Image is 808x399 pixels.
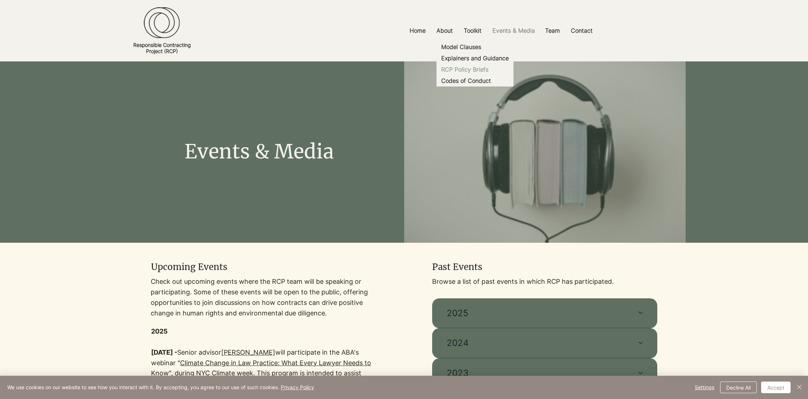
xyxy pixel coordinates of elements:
a: About [431,23,458,39]
nav: Site [317,23,685,39]
button: Decline All [720,382,757,393]
p: Browse a list of past events in which RCP has participated. [432,277,657,287]
span: 2023 [447,367,624,379]
a: Privacy Policy [281,384,314,390]
a: Climate Change in Law Practice: What Every Lawyer Needs to Know" [151,359,371,377]
img: pexels-stasknop-5939401.jpg [404,61,686,243]
button: 2024 [432,328,657,358]
p: Events & Media [489,23,539,39]
a: Explainers and Guidance [437,53,513,64]
a: Home [404,23,431,39]
button: 2025 [432,298,657,328]
p: Contact [567,23,596,39]
span: Events & Media [184,139,334,164]
a: Model Clauses [437,41,513,53]
a: [PERSON_NAME] [221,348,275,356]
a: Codes of Conduct [437,75,513,86]
p: Home [406,23,429,39]
button: Close [795,382,804,393]
p: 2025​ [151,326,376,337]
p: Toolkit [460,23,485,39]
a: Contact [565,23,598,39]
a: Toolkit [458,23,487,39]
h2: Past Events [432,261,627,273]
span: Settings [695,382,714,393]
img: Close [795,383,804,391]
p: Check out upcoming events where the RCP team will be speaking or participating. Some of these eve... [151,277,376,318]
a: Team [540,23,565,39]
a: Responsible ContractingProject (RCP) [133,42,191,54]
span: We use cookies on our website to see how you interact with it. By accepting, you agree to our use... [7,384,314,391]
a: RCP Policy Briefs [437,64,513,75]
button: Accept [761,382,791,393]
span: 2024 [447,337,624,349]
p: Model Clauses [438,41,484,53]
button: 2023 [432,358,657,388]
p: About [433,23,456,39]
h2: Upcoming Events [151,261,376,273]
span: 2025 [447,307,624,319]
p: ​ [151,337,376,347]
a: Events & Media [487,23,540,39]
p: Explainers and Guidance [438,53,512,64]
p: RCP Policy Briefs [438,64,491,75]
p: Team [541,23,564,39]
p: Codes of Conduct [438,75,494,86]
